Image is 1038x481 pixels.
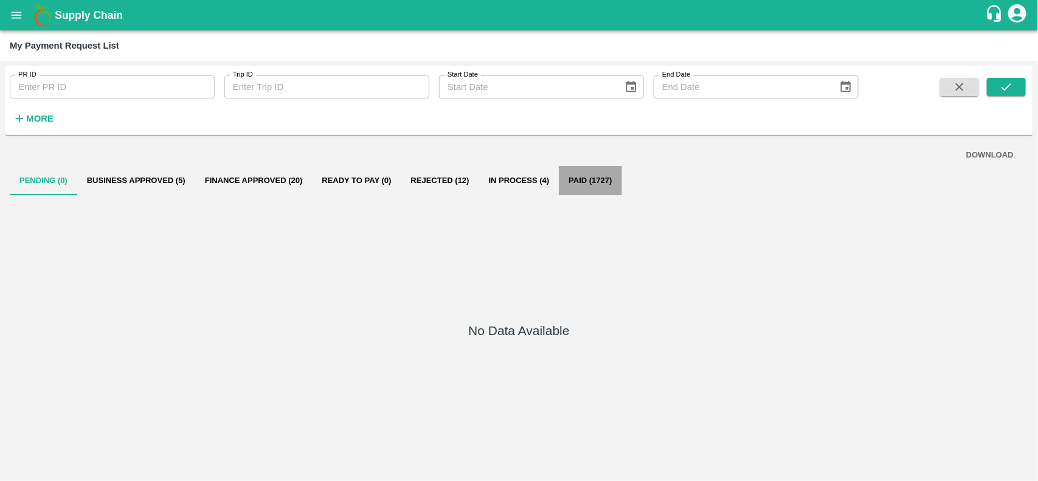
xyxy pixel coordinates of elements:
[55,9,123,21] b: Supply Chain
[620,75,643,99] button: Choose date
[448,70,478,80] label: Start Date
[77,166,195,195] button: Business Approved (5)
[439,75,615,99] input: Start Date
[18,70,36,80] label: PR ID
[479,166,559,195] button: In Process (4)
[654,75,829,99] input: End Date
[468,322,569,339] h5: No Data Available
[985,4,1006,26] div: customer-support
[224,75,429,99] input: Enter Trip ID
[401,166,479,195] button: Rejected (12)
[233,70,253,80] label: Trip ID
[312,166,401,195] button: Ready To Pay (0)
[1006,2,1028,28] div: account of current user
[195,166,313,195] button: Finance Approved (20)
[10,166,77,195] button: Pending (0)
[559,166,621,195] button: Paid (1727)
[10,108,57,129] button: More
[10,75,215,99] input: Enter PR ID
[10,38,119,54] div: My Payment Request List
[30,3,55,27] img: logo
[834,75,857,99] button: Choose date
[26,114,54,123] strong: More
[961,145,1019,166] button: DOWNLOAD
[55,7,985,24] a: Supply Chain
[2,1,30,29] button: open drawer
[662,70,690,80] label: End Date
